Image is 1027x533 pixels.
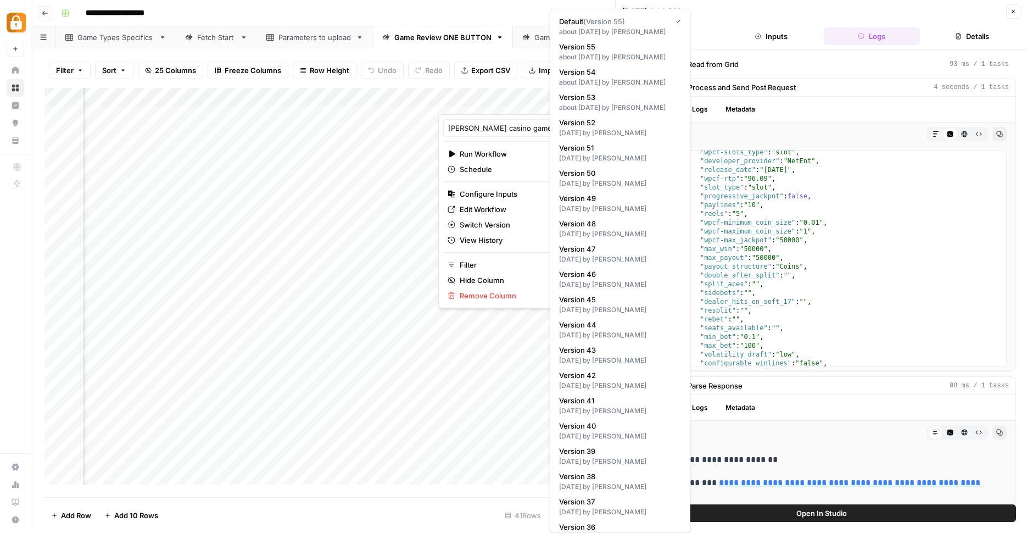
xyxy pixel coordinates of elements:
span: Version 48 [559,218,677,229]
div: [DATE] by [PERSON_NAME] [559,431,681,441]
span: Version 51 [559,142,677,153]
span: Version 46 [559,269,677,280]
span: Version 53 [559,92,677,103]
div: [DATE] by [PERSON_NAME] [559,381,681,391]
span: Default [559,16,667,27]
span: Version 52 [559,117,677,128]
span: Version 40 [559,420,677,431]
div: [DATE] by [PERSON_NAME] [559,406,681,416]
div: about [DATE] by [PERSON_NAME] [559,103,681,113]
div: [DATE] by [PERSON_NAME] [559,254,681,264]
div: [DATE] by [PERSON_NAME] [559,305,681,315]
span: Version 50 [559,168,677,179]
span: Version 43 [559,345,677,356]
div: [DATE] by [PERSON_NAME] [559,280,681,290]
span: ( Version 55 ) [583,17,625,26]
div: [DATE] by [PERSON_NAME] [559,457,681,467]
span: Version 44 [559,319,677,330]
span: Version 38 [559,471,677,482]
span: Version 37 [559,496,677,507]
span: Version 41 [559,395,677,406]
div: [DATE] by [PERSON_NAME] [559,482,681,492]
span: Switch Version [460,219,545,230]
span: Version 42 [559,370,677,381]
div: [DATE] by [PERSON_NAME] [559,229,681,239]
div: [DATE] by [PERSON_NAME] [559,128,681,138]
div: [DATE] by [PERSON_NAME] [559,507,681,517]
div: [DATE] by [PERSON_NAME] [559,179,681,188]
div: about [DATE] by [PERSON_NAME] [559,52,681,62]
div: [DATE] by [PERSON_NAME] [559,153,681,163]
div: [DATE] by [PERSON_NAME] [559,356,681,365]
span: Version 36 [559,521,677,532]
span: Version 45 [559,294,677,305]
div: about [DATE] by [PERSON_NAME] [559,27,681,37]
div: about [DATE] by [PERSON_NAME] [559,77,681,87]
div: [DATE] by [PERSON_NAME] [559,204,681,214]
span: Version 55 [559,41,677,52]
span: Version 39 [559,446,677,457]
span: Version 54 [559,66,677,77]
div: [DATE] by [PERSON_NAME] [559,330,681,340]
span: Version 47 [559,243,677,254]
span: Version 49 [559,193,677,204]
